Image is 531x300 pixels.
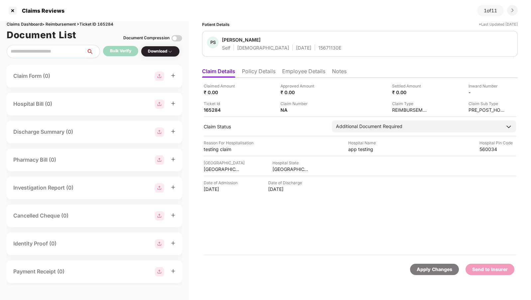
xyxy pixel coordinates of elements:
div: [DEMOGRAPHIC_DATA] [237,45,289,51]
img: svg+xml;base64,PHN2ZyBpZD0iR3JvdXBfMjg4MTMiIGRhdGEtbmFtZT0iR3JvdXAgMjg4MTMiIHhtbG5zPSJodHRwOi8vd3... [155,211,164,221]
div: Claim Number [280,100,317,107]
div: Send to Insurer [472,266,508,273]
img: svg+xml;base64,PHN2ZyBpZD0iR3JvdXBfMjg4MTMiIGRhdGEtbmFtZT0iR3JvdXAgMjg4MTMiIHhtbG5zPSJodHRwOi8vd3... [155,239,164,248]
div: Payment Receipt (0) [13,267,64,276]
div: [DATE] [296,45,311,51]
div: Claim Form (0) [13,72,50,80]
div: Download [148,48,173,55]
div: Patient Details [202,21,230,28]
div: app testing [348,146,385,152]
div: REIMBURSEMENT [392,107,429,113]
div: Bulk Verify [110,48,131,54]
li: Employee Details [282,68,325,77]
img: svg+xml;base64,PHN2ZyBpZD0iRHJvcGRvd24tMzJ4MzIiIHhtbG5zPSJodHRwOi8vd3d3LnczLm9yZy8yMDAwL3N2ZyIgd2... [167,49,173,54]
li: Claim Details [202,68,235,77]
span: plus [171,157,175,162]
div: Hospital Bill (0) [13,100,52,108]
span: plus [171,185,175,190]
div: Document Compression [123,35,169,41]
button: search [86,45,100,58]
img: svg+xml;base64,PHN2ZyBpZD0iVG9nZ2xlLTMyeDMyIiB4bWxucz0iaHR0cDovL3d3dy53My5vcmcvMjAwMC9zdmciIHdpZH... [171,33,182,44]
div: [GEOGRAPHIC_DATA] [204,166,240,172]
div: Self [222,45,230,51]
img: svg+xml;base64,PHN2ZyBpZD0iR3JvdXBfMjg4MTMiIGRhdGEtbmFtZT0iR3JvdXAgMjg4MTMiIHhtbG5zPSJodHRwOi8vd3... [155,72,164,81]
div: Date of Discharge [268,180,305,186]
img: downArrowIcon [505,123,512,130]
div: Inward Number [469,83,505,89]
span: search [86,49,100,54]
div: Ticket Id [204,100,240,107]
div: Claims Reviews [18,7,64,14]
div: Reason For Hospitalisation [204,140,254,146]
div: Settled Amount [392,83,429,89]
div: Hospital Pin Code [479,140,516,146]
div: 1 of 11 [477,5,504,16]
div: testing claim [204,146,240,152]
div: Investigation Report (0) [13,184,73,192]
div: [GEOGRAPHIC_DATA] [204,160,245,166]
div: Hospital State [272,160,309,166]
span: plus [171,129,175,134]
div: Approved Amount [280,83,317,89]
li: Policy Details [242,68,275,77]
div: [DATE] [268,186,305,192]
div: ₹ 0.00 [204,89,240,95]
div: ₹ 0.00 [280,89,317,95]
div: 15671130E [318,45,341,51]
img: svg+xml;base64,PHN2ZyBpZD0iR3JvdXBfMjg4MTMiIGRhdGEtbmFtZT0iR3JvdXAgMjg4MTMiIHhtbG5zPSJodHRwOi8vd3... [155,127,164,137]
img: svg+xml;base64,PHN2ZyBpZD0iR3JvdXBfMjg4MTMiIGRhdGEtbmFtZT0iR3JvdXAgMjg4MTMiIHhtbG5zPSJodHRwOi8vd3... [155,267,164,276]
div: PRE_POST_HOSPITALIZATION_REIMBURSEMENT [469,107,505,113]
img: svg+xml;base64,PHN2ZyBpZD0iRHJvcGRvd24tMzJ4MzIiIHhtbG5zPSJodHRwOi8vd3d3LnczLm9yZy8yMDAwL3N2ZyIgd2... [510,8,515,13]
div: PS [207,37,219,48]
li: Notes [332,68,347,77]
div: Identity Proof (0) [13,239,56,248]
h1: Document List [7,28,76,42]
span: plus [171,73,175,78]
div: Apply Changes [417,266,452,273]
div: Additional Document Required [336,123,402,130]
div: Claim Sub Type [469,100,505,107]
div: - [469,89,505,95]
span: plus [171,269,175,273]
img: svg+xml;base64,PHN2ZyBpZD0iR3JvdXBfMjg4MTMiIGRhdGEtbmFtZT0iR3JvdXAgMjg4MTMiIHhtbG5zPSJodHRwOi8vd3... [155,183,164,193]
div: 165284 [204,107,240,113]
div: Pharmacy Bill (0) [13,156,56,164]
div: Date of Admission [204,180,240,186]
div: Claim Type [392,100,429,107]
div: Cancelled Cheque (0) [13,212,68,220]
div: Claims Dashboard > Reimbursement > Ticket ID 165284 [7,21,182,28]
div: Discharge Summary (0) [13,128,73,136]
span: plus [171,241,175,245]
img: svg+xml;base64,PHN2ZyBpZD0iR3JvdXBfMjg4MTMiIGRhdGEtbmFtZT0iR3JvdXAgMjg4MTMiIHhtbG5zPSJodHRwOi8vd3... [155,155,164,165]
div: ₹ 0.00 [392,89,429,95]
div: Claim Status [204,123,325,130]
div: 560034 [479,146,516,152]
img: svg+xml;base64,PHN2ZyBpZD0iR3JvdXBfMjg4MTMiIGRhdGEtbmFtZT0iR3JvdXAgMjg4MTMiIHhtbG5zPSJodHRwOi8vd3... [155,99,164,109]
div: [DATE] [204,186,240,192]
div: Hospital Name [348,140,385,146]
span: plus [171,101,175,106]
div: *Last Updated [DATE] [479,21,518,28]
div: [PERSON_NAME] [222,37,261,43]
span: plus [171,213,175,218]
div: Claimed Amount [204,83,240,89]
div: [GEOGRAPHIC_DATA] [272,166,309,172]
div: NA [280,107,317,113]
